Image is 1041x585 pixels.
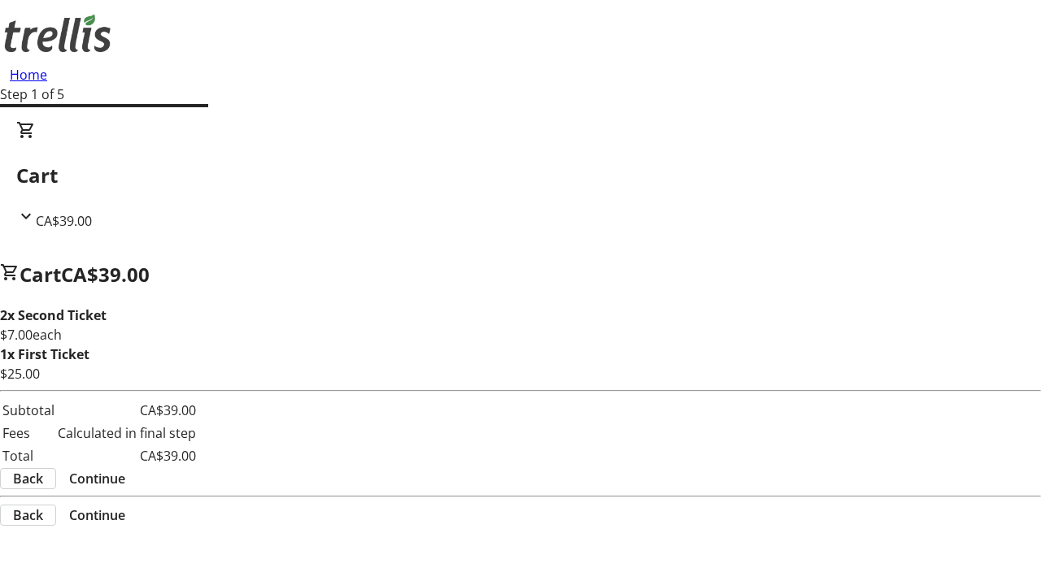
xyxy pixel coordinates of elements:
[57,445,197,466] td: CA$39.00
[61,261,150,288] span: CA$39.00
[2,400,55,421] td: Subtotal
[56,505,138,525] button: Continue
[56,469,138,488] button: Continue
[16,120,1025,231] div: CartCA$39.00
[36,212,92,230] span: CA$39.00
[2,422,55,444] td: Fees
[13,469,43,488] span: Back
[57,422,197,444] td: Calculated in final step
[69,469,125,488] span: Continue
[2,445,55,466] td: Total
[20,261,61,288] span: Cart
[16,161,1025,190] h2: Cart
[57,400,197,421] td: CA$39.00
[13,505,43,525] span: Back
[69,505,125,525] span: Continue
